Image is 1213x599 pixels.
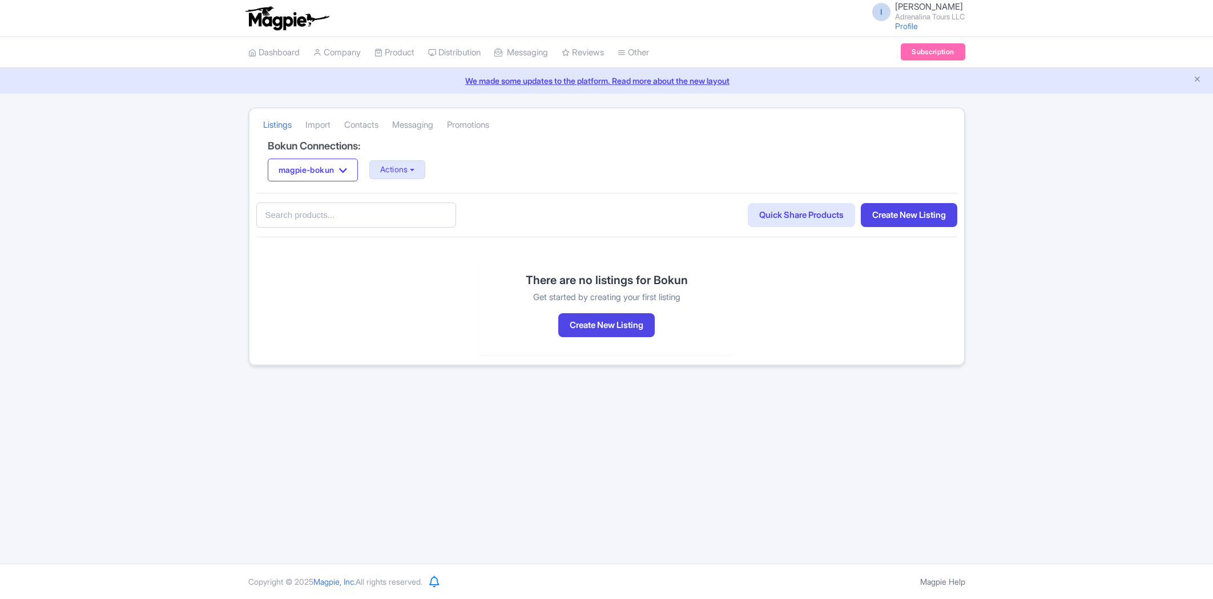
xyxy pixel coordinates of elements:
[618,37,649,68] a: Other
[562,37,604,68] a: Reviews
[526,274,688,286] h2: There are no listings for Bokun
[1193,74,1202,87] button: Close announcement
[263,110,292,141] a: Listings
[7,75,1206,87] a: We made some updates to the platform. Read more about the new layout
[268,159,358,181] button: magpie-bokun
[268,140,946,152] h4: Bokun Connections:
[392,110,433,141] a: Messaging
[920,577,965,586] a: Magpie Help
[243,6,331,31] img: logo-ab69f6fb50320c5b225c76a69d11143b.png
[895,21,918,31] a: Profile
[241,576,429,588] div: Copyright © 2025 All rights reserved.
[305,110,331,141] a: Import
[895,13,965,21] small: Adrenalina Tours LLC
[313,37,361,68] a: Company
[494,37,548,68] a: Messaging
[533,291,680,304] p: Get started by creating your first listing
[558,313,655,338] button: Create New Listing
[428,37,481,68] a: Distribution
[344,110,378,141] a: Contacts
[447,110,489,141] a: Promotions
[872,3,890,21] span: I
[895,1,963,12] span: [PERSON_NAME]
[256,203,456,228] input: Search products...
[369,160,426,179] button: Actions
[748,203,855,228] a: Quick Share Products
[861,203,957,228] a: Create New Listing
[901,43,965,60] a: Subscription
[374,37,414,68] a: Product
[865,2,965,21] a: I [PERSON_NAME] Adrenalina Tours LLC
[313,577,356,586] span: Magpie, Inc.
[248,37,300,68] a: Dashboard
